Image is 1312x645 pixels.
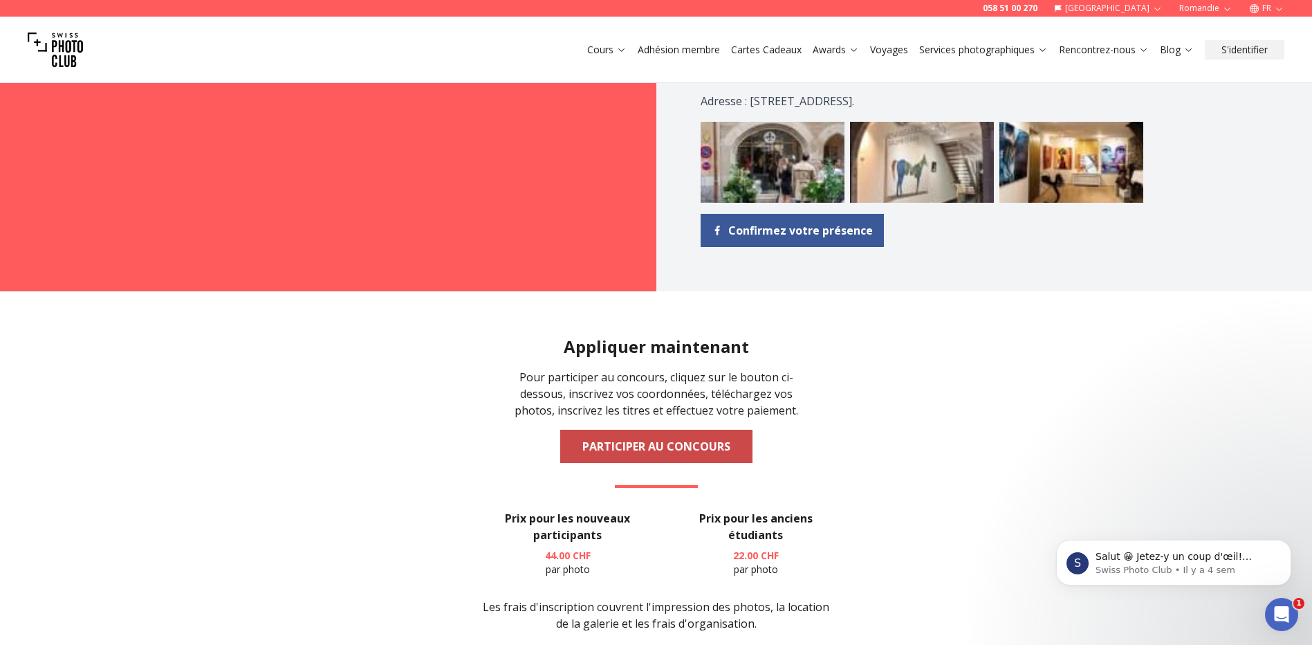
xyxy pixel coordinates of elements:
[1293,598,1304,609] span: 1
[479,510,657,543] h3: Prix pour les nouveaux participants
[587,43,627,57] a: Cours
[865,40,914,60] button: Voyages
[479,549,657,576] p: par photo
[1035,511,1312,608] iframe: Intercom notifications message
[582,40,632,60] button: Cours
[632,40,726,60] button: Adhésion membre
[983,3,1037,14] a: 058 51 00 270
[701,91,1105,111] p: Adresse : [STREET_ADDRESS].
[919,43,1048,57] a: Services photographiques
[731,43,802,57] a: Cartes Cadeaux
[807,40,865,60] button: Awards
[1265,598,1298,631] iframe: Intercom live chat
[733,549,779,562] b: 22.00 CHF
[501,369,811,419] p: Pour participer au concours, cliquez sur le bouton ci-dessous, inscrivez vos coordonnées, télécha...
[479,599,833,632] p: Les frais d'inscription couvrent l'impression des photos, la location de la galerie et les frais ...
[28,22,83,78] img: Swiss photo club
[1160,43,1194,57] a: Blog
[914,40,1053,60] button: Services photographiques
[560,430,752,463] a: PARTICIPER AU CONCOURS
[564,336,749,358] h2: Appliquer maintenant
[701,214,884,247] a: Confirmez votre présence
[638,43,720,57] a: Adhésion membre
[573,549,591,562] span: CHF
[1053,40,1154,60] button: Rencontrez-nous
[813,43,859,57] a: Awards
[1059,43,1149,57] a: Rencontrez-nous
[1205,40,1284,60] button: S'identifier
[678,549,833,576] p: par photo
[726,40,807,60] button: Cartes Cadeaux
[728,222,873,239] span: Confirmez votre présence
[678,510,833,543] h3: Prix pour les anciens étudiants
[1154,40,1199,60] button: Blog
[545,549,570,562] span: 44.00
[870,43,908,57] a: Voyages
